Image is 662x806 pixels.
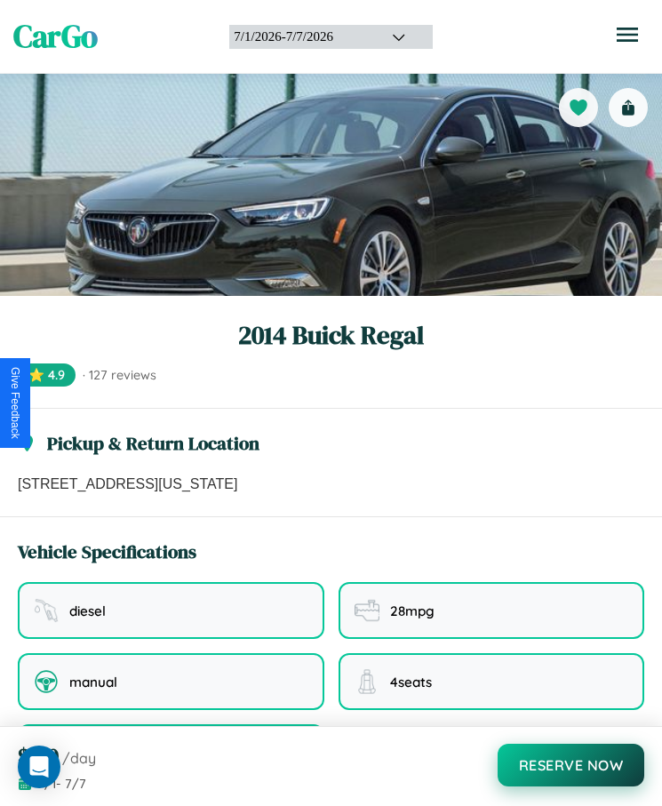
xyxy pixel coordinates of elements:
[355,598,379,623] img: fuel efficiency
[69,674,117,690] span: manual
[390,603,435,619] span: 28 mpg
[18,474,644,495] p: [STREET_ADDRESS][US_STATE]
[34,598,59,623] img: fuel type
[62,749,96,767] span: /day
[498,744,645,786] button: Reserve Now
[355,669,379,694] img: seating
[37,776,86,792] span: 7 / 1 - 7 / 7
[69,603,106,619] span: diesel
[47,430,259,456] h3: Pickup & Return Location
[9,367,21,439] div: Give Feedback
[83,367,156,383] span: · 127 reviews
[390,674,432,690] span: 4 seats
[234,29,370,44] div: 7 / 1 / 2026 - 7 / 7 / 2026
[18,363,76,387] span: ⭐ 4.9
[18,746,60,788] div: Open Intercom Messenger
[13,15,98,58] span: CarGo
[18,741,59,770] span: $ 160
[18,539,196,564] h3: Vehicle Specifications
[18,317,644,353] h1: 2014 Buick Regal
